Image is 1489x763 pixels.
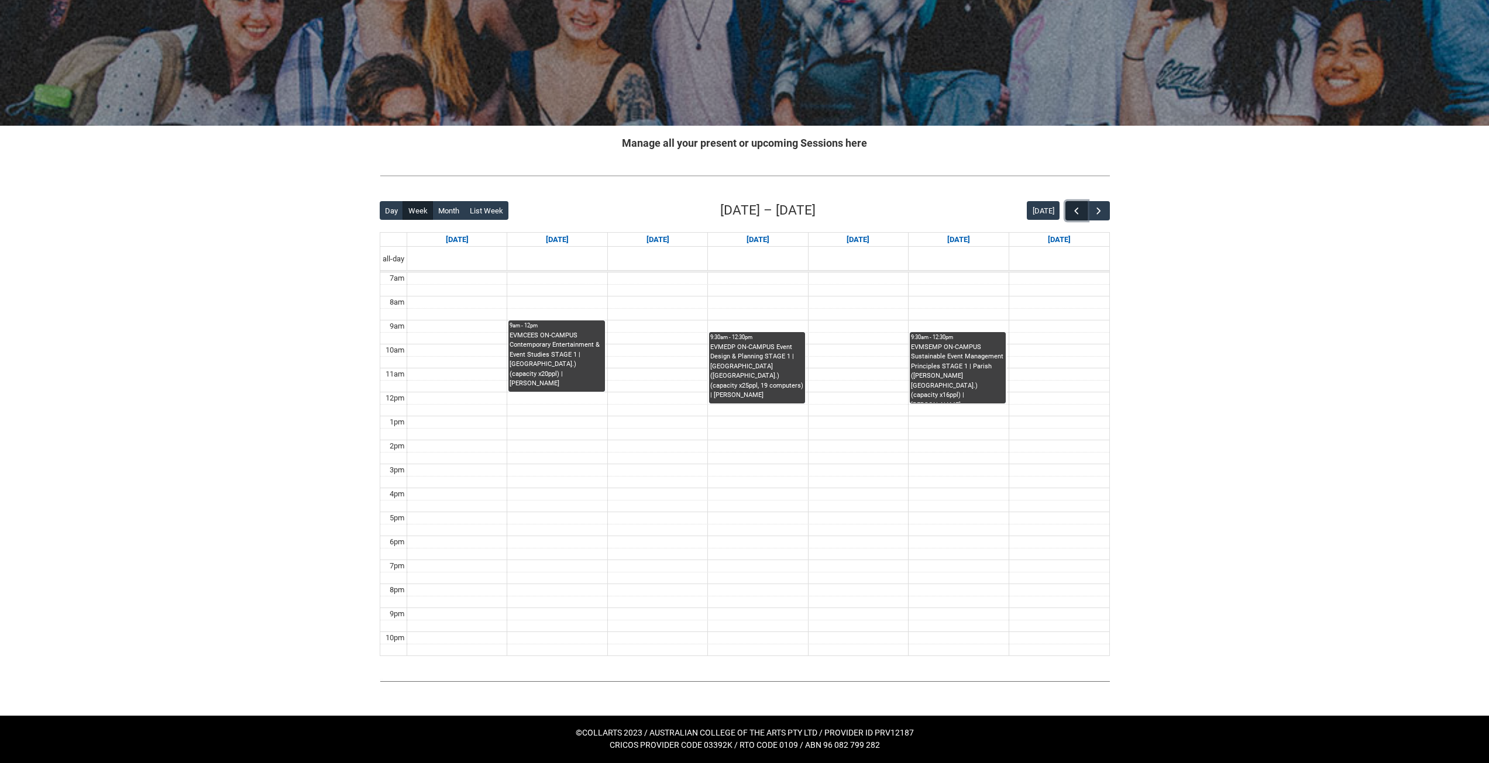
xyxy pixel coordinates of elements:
[510,331,603,389] div: EVMCEES ON-CAMPUS Contemporary Entertainment & Event Studies STAGE 1 | [GEOGRAPHIC_DATA].) (capac...
[911,333,1005,341] div: 9:30am - 12:30pm
[1046,233,1073,247] a: Go to September 20, 2025
[744,233,772,247] a: Go to September 17, 2025
[911,343,1005,403] div: EVMSEMP ON-CAMPUS Sustainable Event Management Principles STAGE 1 | Parish ([PERSON_NAME][GEOGRAP...
[380,253,407,265] span: all-day
[387,272,407,284] div: 7am
[387,440,407,452] div: 2pm
[387,584,407,596] div: 8pm
[387,512,407,524] div: 5pm
[403,201,433,220] button: Week
[380,135,1110,151] h2: Manage all your present or upcoming Sessions here
[383,632,407,644] div: 10pm
[387,608,407,620] div: 9pm
[380,201,404,220] button: Day
[387,320,407,332] div: 9am
[387,464,407,476] div: 3pm
[380,675,1110,687] img: REDU_GREY_LINE
[432,201,465,220] button: Month
[1027,201,1060,220] button: [DATE]
[710,343,804,401] div: EVMEDP ON-CAMPUS Event Design & Planning STAGE 1 | [GEOGRAPHIC_DATA] ([GEOGRAPHIC_DATA].) (capaci...
[387,488,407,500] div: 4pm
[1065,201,1088,220] button: Previous Week
[380,170,1110,182] img: REDU_GREY_LINE
[387,560,407,572] div: 7pm
[464,201,508,220] button: List Week
[383,392,407,404] div: 12pm
[383,344,407,356] div: 10am
[387,296,407,308] div: 8am
[383,368,407,380] div: 11am
[510,322,603,330] div: 9am - 12pm
[387,416,407,428] div: 1pm
[544,233,571,247] a: Go to September 15, 2025
[844,233,872,247] a: Go to September 18, 2025
[710,333,804,341] div: 9:30am - 12:30pm
[945,233,972,247] a: Go to September 19, 2025
[387,536,407,548] div: 6pm
[644,233,672,247] a: Go to September 16, 2025
[720,201,816,220] h2: [DATE] – [DATE]
[443,233,471,247] a: Go to September 14, 2025
[1087,201,1109,220] button: Next Week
